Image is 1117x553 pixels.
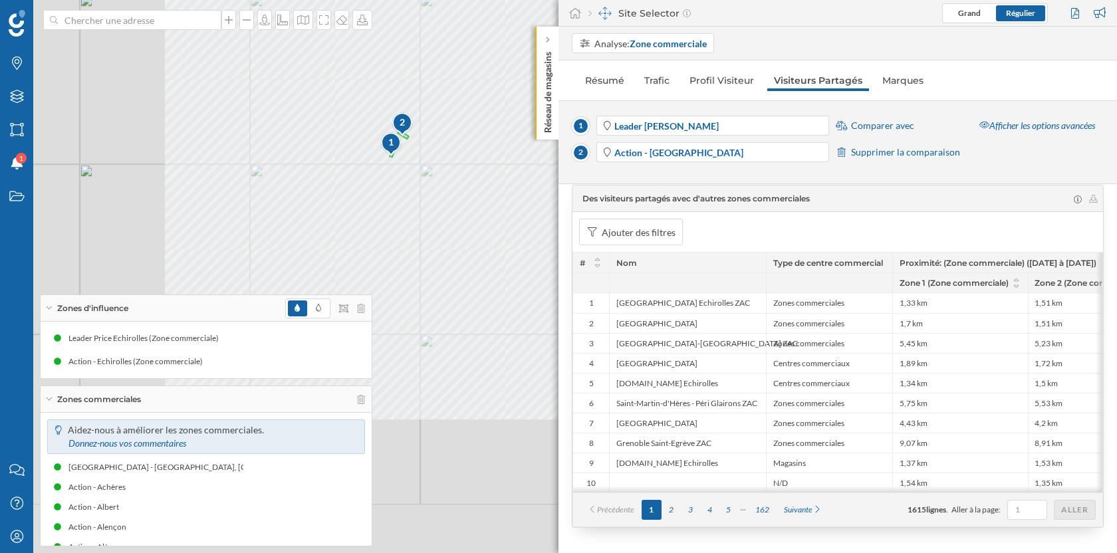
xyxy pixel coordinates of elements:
div: [DOMAIN_NAME] Echirolles [609,453,766,473]
div: Centres commerciaux [766,353,892,373]
div: [GEOGRAPHIC_DATA] [609,413,766,433]
div: Analyse: [594,37,707,51]
span: Support [28,9,76,21]
span: Zones d'influence [57,302,128,314]
span: Zones commerciales [57,393,141,405]
span: 5,53 km [1035,398,1062,409]
div: Action - Achères [68,481,132,494]
p: Réseau de magasins [541,47,555,133]
a: Profil Visiteur [683,70,761,91]
span: 1,34 km [900,378,928,389]
div: Leader Price Echirolles (Zone commerciale) [68,332,225,345]
div: [GEOGRAPHIC_DATA] [609,353,766,373]
strong: Action - [GEOGRAPHIC_DATA] [614,147,743,158]
span: Aller à la page: [951,504,1001,516]
div: 5 [573,373,609,393]
strong: Leader [PERSON_NAME] [614,120,719,132]
div: Afficher les options avancées [971,114,1103,138]
div: 2 [392,112,412,136]
span: 1,7 km [900,318,923,329]
div: Centres commerciaux [766,373,892,393]
img: pois-map-marker.svg [380,132,403,158]
div: Zones commerciales [766,333,892,353]
div: [GEOGRAPHIC_DATA] - [GEOGRAPHIC_DATA], [GEOGRAPHIC_DATA] [68,461,325,474]
div: Grenoble Saint-Egrève ZAC [609,433,766,453]
span: 5,75 km [900,398,928,409]
span: 8,91 km [1035,438,1062,449]
span: 5,45 km [900,338,928,349]
a: Visiteurs Partagés [767,70,869,91]
strong: Zone commerciale [630,38,707,49]
div: 7 [573,413,609,433]
img: pois-map-marker.svg [392,112,414,138]
span: 1,54 km [900,478,928,489]
div: Action - Alençon [68,520,133,534]
span: Régulier [1006,8,1035,18]
span: 9,07 km [900,438,928,449]
span: 1 [19,152,23,165]
a: Trafic [638,70,676,91]
div: Zones commerciales [766,293,892,313]
div: [DOMAIN_NAME] Echirolles [609,373,766,393]
div: Magasins [766,453,892,473]
span: 4,43 km [900,418,928,429]
div: Site Selector [588,7,691,20]
div: [GEOGRAPHIC_DATA] [609,313,766,333]
p: Aidez-nous à améliorer les zones commerciales. [68,423,358,450]
span: 1,72 km [1035,358,1062,369]
div: 8 [573,433,609,453]
div: Donnez-nous vos commentaires [68,437,186,449]
div: 1 [573,293,609,313]
span: 1615 [908,504,926,514]
div: Action - Albert [68,500,126,514]
span: Des visiteurs partagés avec d'autres zones commerciales [582,193,810,205]
span: Proximité: (Zone commerciale) ([DATE] à [DATE]) [900,258,1096,268]
span: 1 [572,117,590,135]
span: 1,33 km [900,298,928,308]
div: Zones commerciales [766,393,892,413]
div: 1 [380,136,402,149]
img: Logo Geoblink [9,10,25,37]
input: 1 [1011,503,1043,516]
div: 3 [573,333,609,353]
span: 1,53 km [1035,458,1062,469]
span: 1,5 km [1035,378,1058,389]
div: 2 [573,313,609,333]
span: . [946,504,948,514]
span: 5,23 km [1035,338,1062,349]
span: Comparer avec [851,119,914,132]
div: [GEOGRAPHIC_DATA]-[GEOGRAPHIC_DATA] ZAC [609,333,766,353]
li: Zone 1 (Zone commerciale) [900,276,1028,289]
img: dashboards-manager.svg [598,7,612,20]
span: 4,2 km [1035,418,1058,429]
span: Supprimer la comparaison [851,146,960,159]
div: 1 [380,132,400,156]
div: Nom [609,253,766,273]
div: 6 [573,393,609,413]
div: [GEOGRAPHIC_DATA] Echirolles ZAC [609,293,766,313]
span: 1,37 km [900,458,928,469]
a: Résumé [578,70,631,91]
div: 4 [573,353,609,373]
span: Grand [958,8,981,18]
div: Zones commerciales [766,413,892,433]
div: Ajouter des filtres [602,225,676,239]
div: Type de centre commercial [766,253,892,273]
span: 1,51 km [1035,318,1062,329]
div: Zones commerciales [766,433,892,453]
span: lignes [926,504,946,514]
div: 9 [573,453,609,473]
span: 1,35 km [1035,478,1062,489]
div: 10 [573,473,609,493]
div: 2 [392,116,414,129]
div: Saint-Martin-d'Hères - Péri Glairons ZAC [609,393,766,413]
div: # [573,253,609,273]
div: Zones commerciales [766,313,892,333]
a: Marques [876,70,930,91]
div: Action - Echirolles (Zone commerciale) [68,355,209,368]
span: 1,89 km [900,358,928,369]
span: 2 [572,144,590,162]
div: N/D [766,473,892,493]
span: 1,51 km [1035,298,1062,308]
